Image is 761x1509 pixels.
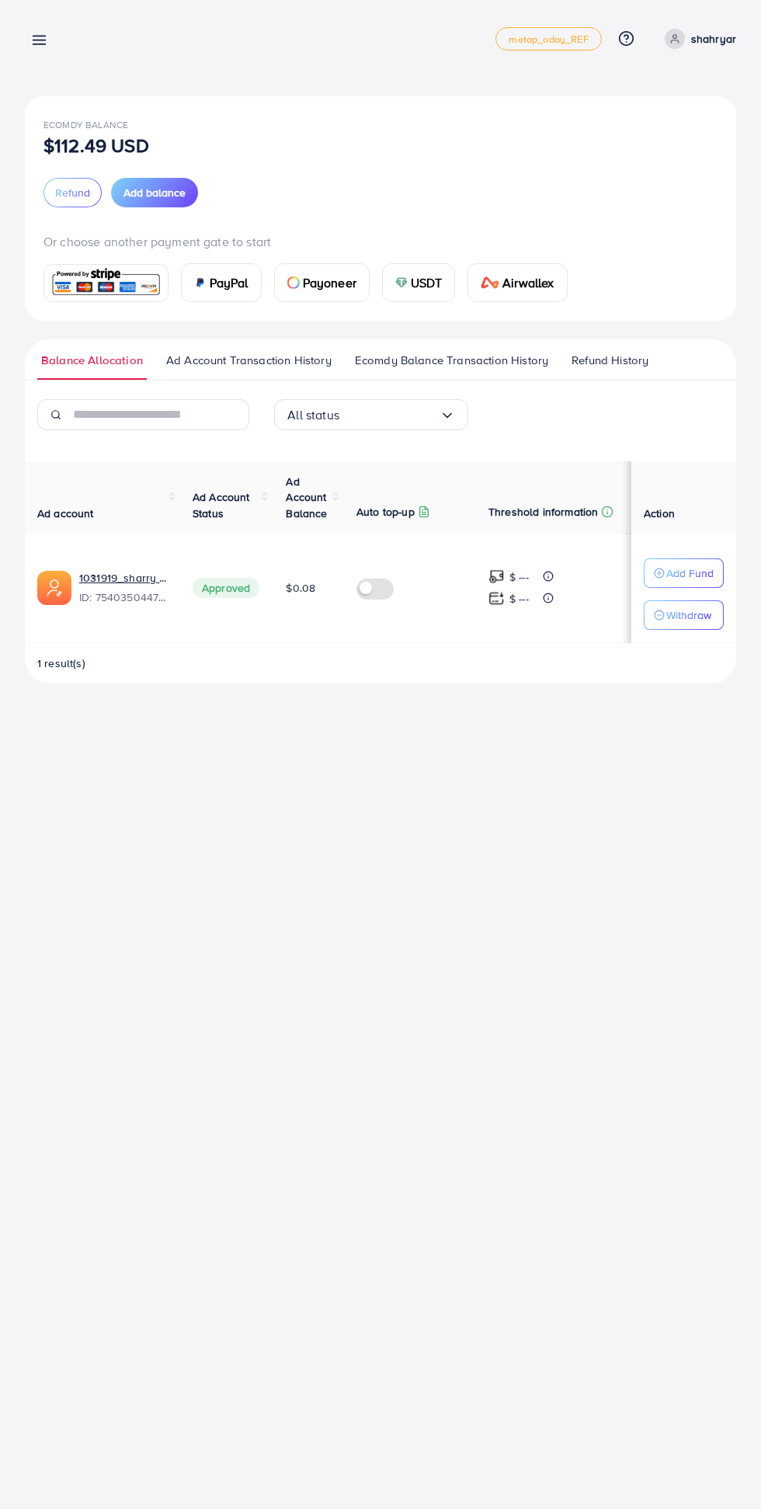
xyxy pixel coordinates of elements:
span: All status [287,403,339,427]
span: $0.08 [286,580,315,596]
img: card [395,276,408,289]
div: Search for option [274,399,468,430]
p: Add Fund [666,564,714,582]
a: cardUSDT [382,263,456,302]
button: Withdraw [644,600,724,630]
span: Ecomdy Balance Transaction History [355,352,548,369]
span: Approved [193,578,259,598]
p: $ --- [509,589,529,608]
a: cardPayoneer [274,263,370,302]
span: 1 result(s) [37,655,85,671]
img: ic-ads-acc.e4c84228.svg [37,571,71,605]
p: $ --- [509,568,529,586]
p: shahryar [691,30,736,48]
span: metap_oday_REF [509,34,588,44]
span: Ad Account Transaction History [166,352,332,369]
img: card [481,276,499,289]
button: Add Fund [644,558,724,588]
span: Add balance [123,185,186,200]
a: metap_oday_REF [495,27,601,50]
p: Or choose another payment gate to start [43,232,718,251]
p: Withdraw [666,606,711,624]
a: card [43,264,169,302]
button: Refund [43,178,102,207]
span: Airwallex [502,273,554,292]
p: $112.49 USD [43,136,149,155]
span: PayPal [210,273,248,292]
span: ID: 7540350447681863698 [79,589,168,605]
img: card [194,276,207,289]
span: Balance Allocation [41,352,143,369]
span: Payoneer [303,273,356,292]
div: <span class='underline'>1031919_sharry mughal_1755624852344</span></br>7540350447681863698 [79,570,168,606]
span: Refund History [572,352,648,369]
p: Threshold information [488,502,598,521]
a: 1031919_sharry mughal_1755624852344 [79,570,168,586]
p: Auto top-up [356,502,415,521]
button: Add balance [111,178,198,207]
span: Refund [55,185,90,200]
a: cardPayPal [181,263,262,302]
span: Action [644,506,675,521]
span: USDT [411,273,443,292]
a: shahryar [658,29,736,49]
img: card [49,266,163,300]
img: top-up amount [488,568,505,585]
a: cardAirwallex [467,263,567,302]
input: Search for option [339,403,440,427]
img: card [287,276,300,289]
img: top-up amount [488,590,505,607]
span: Ad account [37,506,94,521]
span: Ecomdy Balance [43,118,128,131]
span: Ad Account Status [193,489,250,520]
span: Ad Account Balance [286,474,327,521]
